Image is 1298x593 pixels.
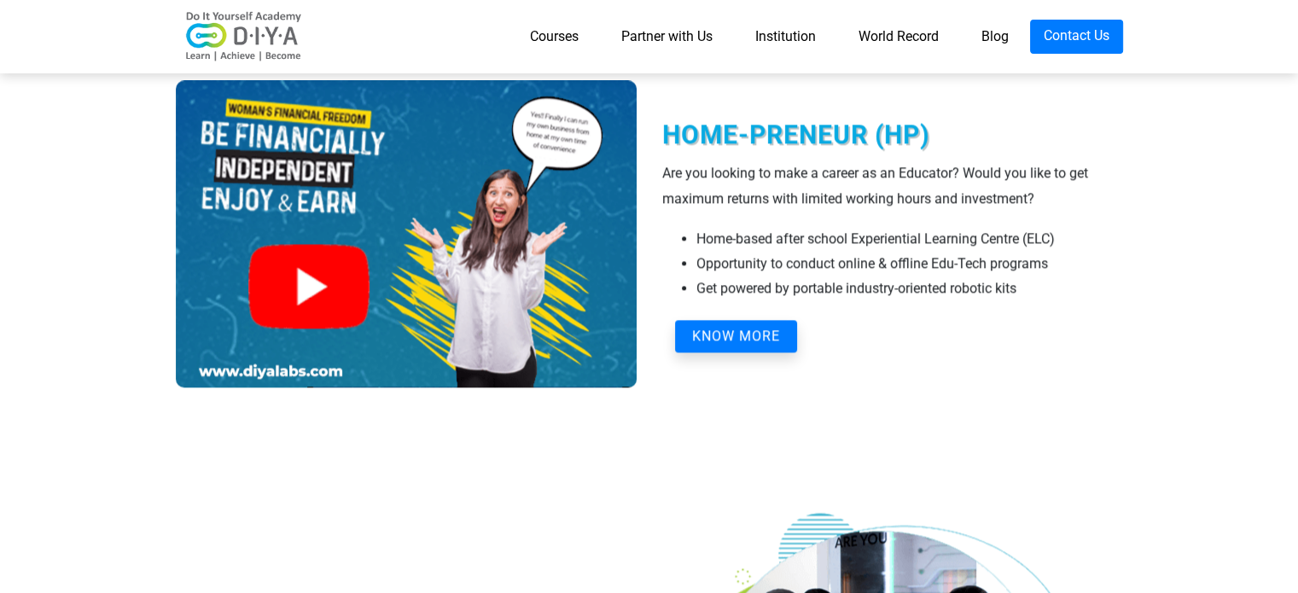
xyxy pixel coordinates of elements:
a: Institution [734,20,837,54]
li: Opportunity to conduct online & offline Edu-Tech programs [696,253,1123,274]
a: Partner with Us [600,20,734,54]
div: Home-Preneur (HP) [662,116,1123,154]
li: Get powered by portable industry-oriented robotic kits [696,278,1123,299]
a: World Record [837,20,960,54]
div: Are you looking to make a career as an Educator? Would you like to get maximum returns with limit... [662,160,1123,212]
img: logo-v2.png [176,11,312,62]
a: Blog [960,20,1030,54]
img: hp.png [176,80,637,387]
button: KNOW MORE [675,320,797,352]
li: Home-based after school Experiential Learning Centre (ELC) [696,229,1123,249]
a: Courses [509,20,600,54]
a: Contact Us [1030,20,1123,54]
